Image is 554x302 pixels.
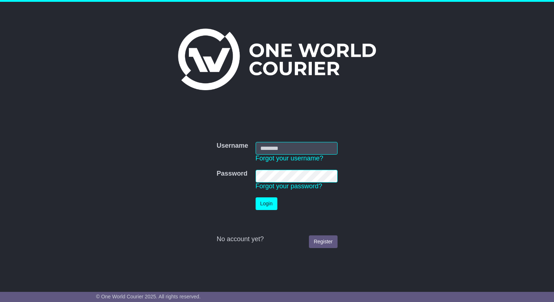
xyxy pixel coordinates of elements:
[216,142,248,150] label: Username
[309,235,337,248] a: Register
[256,183,322,190] a: Forgot your password?
[216,235,337,243] div: No account yet?
[178,29,376,90] img: One World
[256,197,277,210] button: Login
[256,155,323,162] a: Forgot your username?
[96,294,201,299] span: © One World Courier 2025. All rights reserved.
[216,170,247,178] label: Password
